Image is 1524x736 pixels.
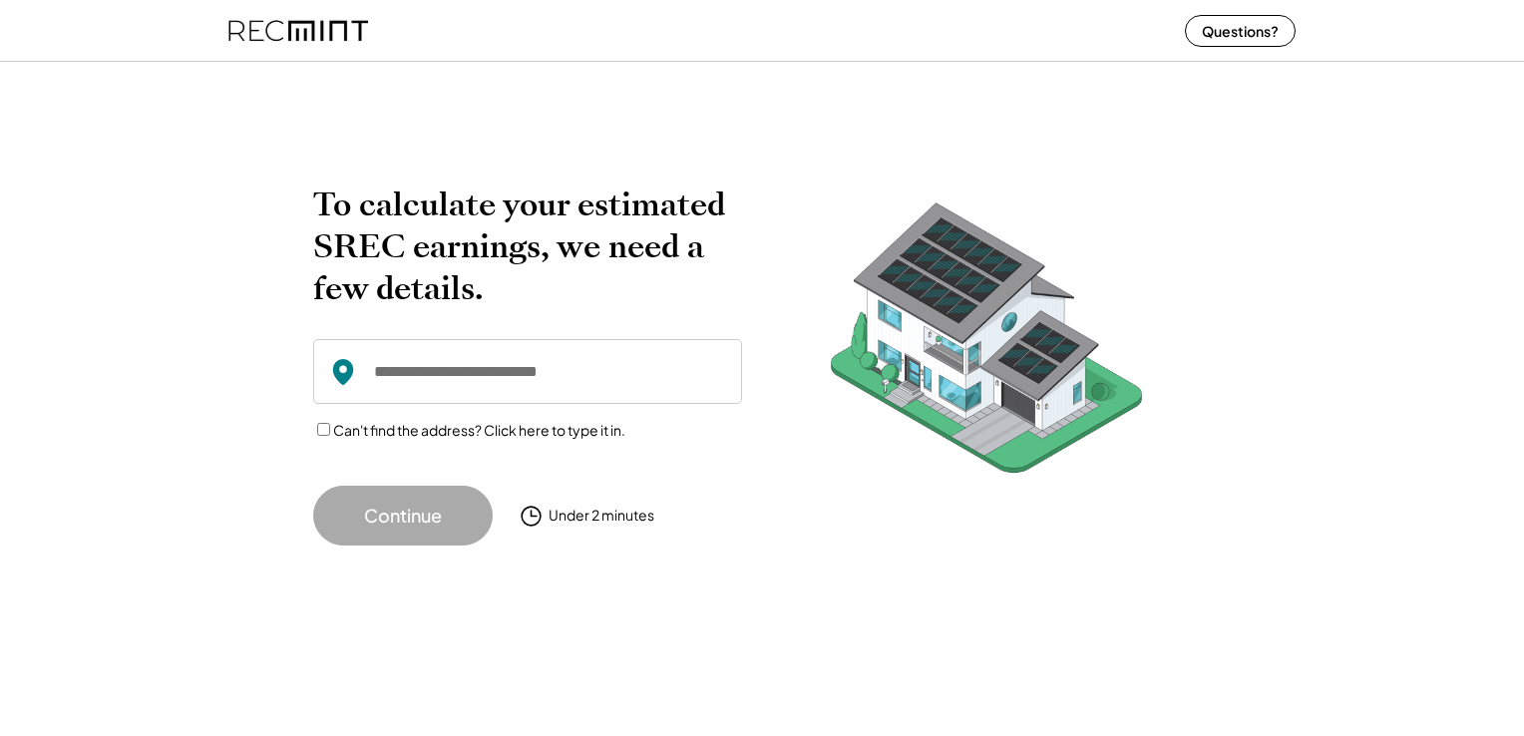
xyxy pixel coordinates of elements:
img: recmint-logotype%403x%20%281%29.jpeg [228,4,368,57]
img: RecMintArtboard%207.png [792,184,1181,504]
label: Can't find the address? Click here to type it in. [333,421,625,439]
button: Questions? [1185,15,1296,47]
h2: To calculate your estimated SREC earnings, we need a few details. [313,184,742,309]
button: Continue [313,486,493,546]
div: Under 2 minutes [549,506,654,526]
